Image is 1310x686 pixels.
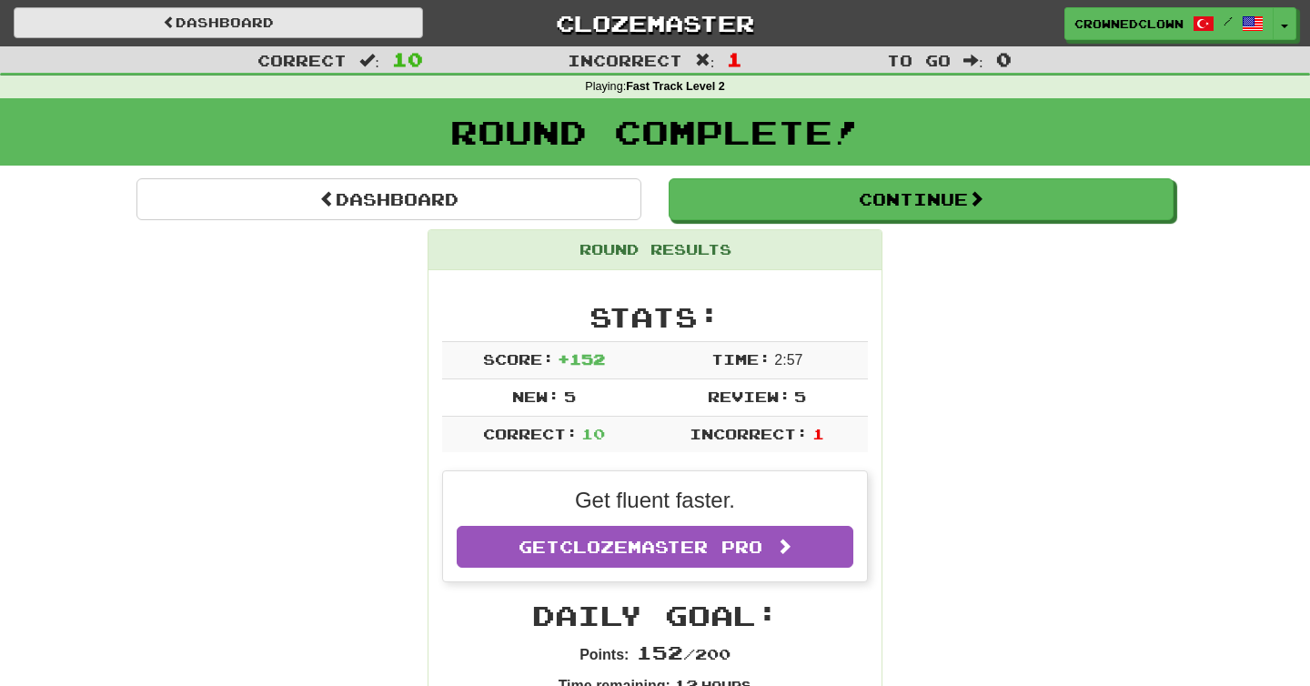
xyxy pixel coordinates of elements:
[559,537,762,557] span: Clozemaster Pro
[887,51,951,69] span: To go
[442,600,868,631] h2: Daily Goal:
[1074,15,1184,32] span: CrownedClown
[626,80,725,93] strong: Fast Track Level 2
[6,114,1304,150] h1: Round Complete!
[558,350,605,368] span: + 152
[695,53,715,68] span: :
[669,178,1174,220] button: Continue
[1064,7,1274,40] a: CrownedClown /
[257,51,347,69] span: Correct
[637,641,683,663] span: 152
[963,53,983,68] span: :
[996,48,1012,70] span: 0
[579,647,629,662] strong: Points:
[812,425,824,442] span: 1
[727,48,742,70] span: 1
[512,388,559,405] span: New:
[1224,15,1233,27] span: /
[774,352,802,368] span: 2 : 57
[690,425,808,442] span: Incorrect:
[457,485,853,516] p: Get fluent faster.
[428,230,882,270] div: Round Results
[136,178,641,220] a: Dashboard
[708,388,791,405] span: Review:
[359,53,379,68] span: :
[794,388,806,405] span: 5
[568,51,682,69] span: Incorrect
[581,425,605,442] span: 10
[457,526,853,568] a: GetClozemaster Pro
[14,7,423,38] a: Dashboard
[637,645,731,662] span: / 200
[711,350,771,368] span: Time:
[483,350,554,368] span: Score:
[442,302,868,332] h2: Stats:
[450,7,860,39] a: Clozemaster
[483,425,578,442] span: Correct:
[564,388,576,405] span: 5
[392,48,423,70] span: 10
